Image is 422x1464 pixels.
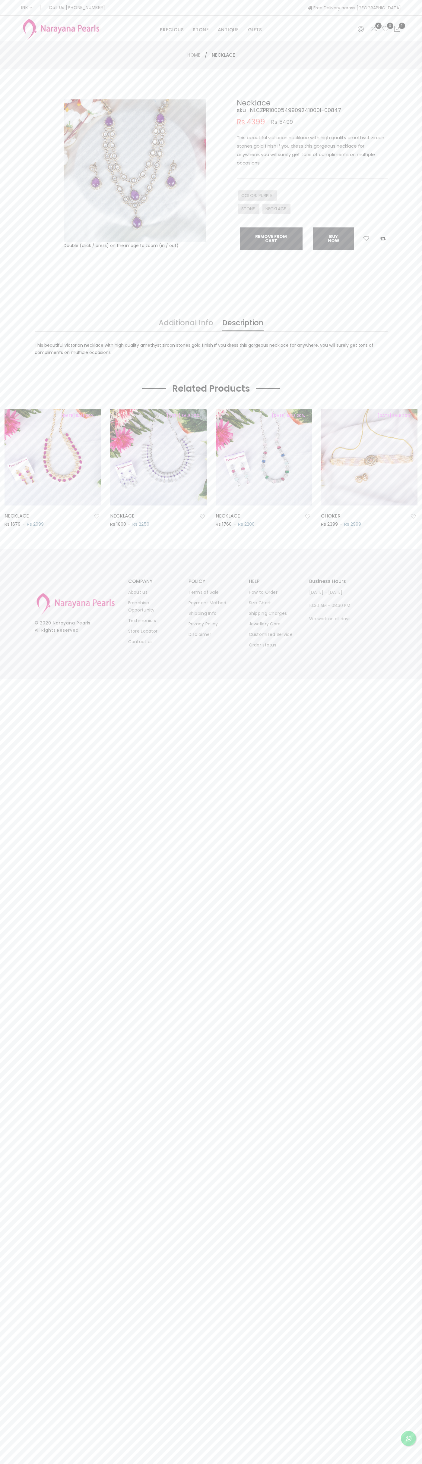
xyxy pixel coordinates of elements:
h3: COMPANY [128,579,176,584]
span: Rs 2250 [132,521,149,527]
h2: Necklace [237,99,388,107]
a: Franchise Opportunity [128,600,155,613]
h2: Related Products [172,383,250,394]
a: NECKLACE [110,512,135,519]
a: Testimonials [128,618,156,624]
span: 0 [375,23,382,29]
a: Contact us [128,639,153,645]
img: Example [64,99,206,242]
button: Add to wishlist [362,235,371,242]
span: Rs 1760 [216,521,232,527]
button: Add to wishlist [198,513,207,521]
a: Home [187,52,200,58]
div: This beautiful victorian necklace with high quality amethyst zircon stones gold finish If you dre... [35,342,388,356]
a: Store Locator [128,628,158,634]
a: Jewellery Care [249,621,281,627]
a: About us [128,589,148,595]
div: Double (click / press) on the image to zoom (in / out). [64,242,206,249]
span: [DATE] SALE 20% [268,413,308,418]
a: 0 [370,25,377,33]
a: Privacy Policy [189,621,218,627]
h3: POLICY [189,579,237,584]
a: NECKLACE [5,512,29,519]
p: We work on all days [309,615,357,622]
span: Rs 5499 [271,118,293,126]
h3: HELP [249,579,297,584]
span: [DATE] SALE 20% [163,413,203,418]
span: / [205,52,207,59]
p: Call Us [PHONE_NUMBER] [49,5,105,10]
span: Rs 1800 [110,521,126,527]
a: ANTIQUE [218,25,239,34]
a: Customized Service [249,631,293,637]
button: Remove from cart [240,227,303,250]
p: © 2020 . All Rights Reserved [35,619,116,634]
span: COLOR : [241,192,259,199]
span: [DATE] SALE 20% [374,413,414,418]
a: PRECIOUS [160,25,184,34]
span: Rs 2200 [238,521,255,527]
span: Rs 2999 [344,521,361,527]
a: Disclaimer [189,631,211,637]
span: Free Delivery across [GEOGRAPHIC_DATA] [308,5,401,11]
button: Buy now [313,227,354,250]
button: Add to wishlist [93,513,101,521]
p: This beautiful victorian necklace with high quality amethyst zircon stones gold finish If you dre... [237,133,388,167]
span: Rs 2399 [321,521,338,527]
p: 10:30 AM - 08:30 PM [309,602,357,609]
span: 1 [399,23,405,29]
h3: Business Hours [309,579,357,584]
span: STONE [241,206,256,212]
a: 0 [382,25,389,33]
span: Necklace [212,52,235,59]
a: GIFTS [248,25,262,34]
a: Size Chart [249,600,271,606]
button: 1 [394,25,401,33]
a: Shipping Charges [249,610,287,616]
a: NECKLACE [216,512,240,519]
button: Add to wishlist [409,513,417,521]
span: 0 [387,23,393,29]
a: Payment Method [189,600,227,606]
span: Rs 4399 [237,118,265,126]
h4: sku : NLCZPR10005499092410001-00847 [237,107,388,114]
a: Shipping Info [189,610,217,616]
p: [DATE] - [DATE] [309,589,357,596]
button: Add to wishlist [303,513,312,521]
span: Rs 2099 [27,521,44,527]
button: Add to compare [378,235,388,242]
a: Order status [249,642,277,648]
a: How to Order [249,589,278,595]
span: PURPLE [259,192,274,199]
a: Narayana Pearls [53,620,91,626]
a: Description [222,319,264,331]
a: Terms of Sale [189,589,219,595]
span: Rs 1679 [5,521,21,527]
a: CHOKER [321,512,341,519]
a: Additional Info [159,319,213,331]
span: NECKLACE [265,206,287,212]
span: [DATE] SALE 20% [58,413,97,418]
a: STONE [193,25,209,34]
